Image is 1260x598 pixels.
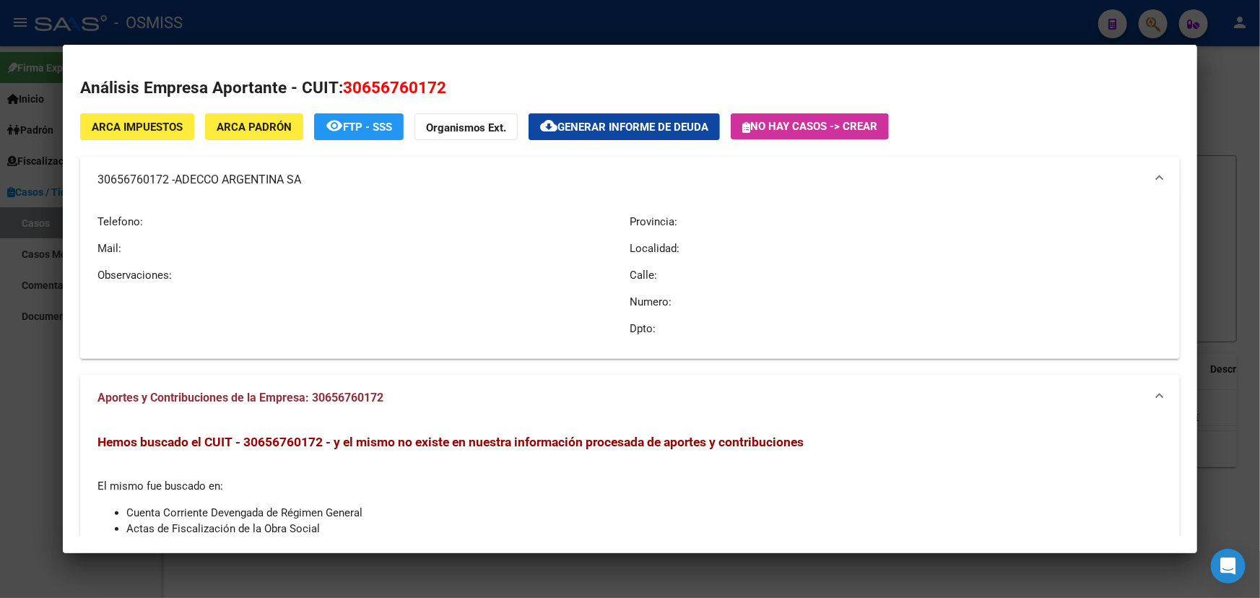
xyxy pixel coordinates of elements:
span: No hay casos -> Crear [742,120,877,133]
p: Numero: [630,294,1163,310]
p: Dpto: [630,321,1163,337]
div: 30656760172 -ADECCO ARGENTINA SA [80,203,1180,359]
div: El mismo fue buscado en: [97,434,1163,569]
span: Generar informe de deuda [557,121,708,134]
button: Organismos Ext. [414,113,518,140]
button: FTP - SSS [314,113,404,140]
span: Hemos buscado el CUIT - 30656760172 - y el mismo no existe en nuestra información procesada de ap... [97,435,804,449]
mat-icon: remove_red_eye [326,117,343,134]
mat-icon: cloud_download [540,117,557,134]
span: 30656760172 [343,78,446,97]
button: Generar informe de deuda [529,113,720,140]
p: Observaciones: [97,267,630,283]
span: Aportes y Contribuciones de la Empresa: 30656760172 [97,391,383,404]
mat-expansion-panel-header: Aportes y Contribuciones de la Empresa: 30656760172 [80,375,1180,421]
div: Open Intercom Messenger [1211,549,1246,584]
strong: Organismos Ext. [426,121,506,134]
span: ARCA Impuestos [92,121,183,134]
h2: Análisis Empresa Aportante - CUIT: [80,76,1180,100]
span: ARCA Padrón [217,121,292,134]
button: ARCA Impuestos [80,113,194,140]
p: Telefono: [97,214,630,230]
mat-panel-title: 30656760172 - [97,171,1145,188]
div: Aportes y Contribuciones de la Empresa: 30656760172 [80,421,1180,592]
mat-expansion-panel-header: 30656760172 -ADECCO ARGENTINA SA [80,157,1180,203]
button: ARCA Padrón [205,113,303,140]
li: Actas de Fiscalización de la Obra Social [126,521,1163,537]
span: FTP - SSS [343,121,392,134]
p: Calle: [630,267,1163,283]
p: Provincia: [630,214,1163,230]
span: ADECCO ARGENTINA SA [175,171,301,188]
li: Cuenta Corriente Devengada de Régimen General [126,505,1163,521]
button: No hay casos -> Crear [731,113,889,139]
p: Mail: [97,240,630,256]
p: Localidad: [630,240,1163,256]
